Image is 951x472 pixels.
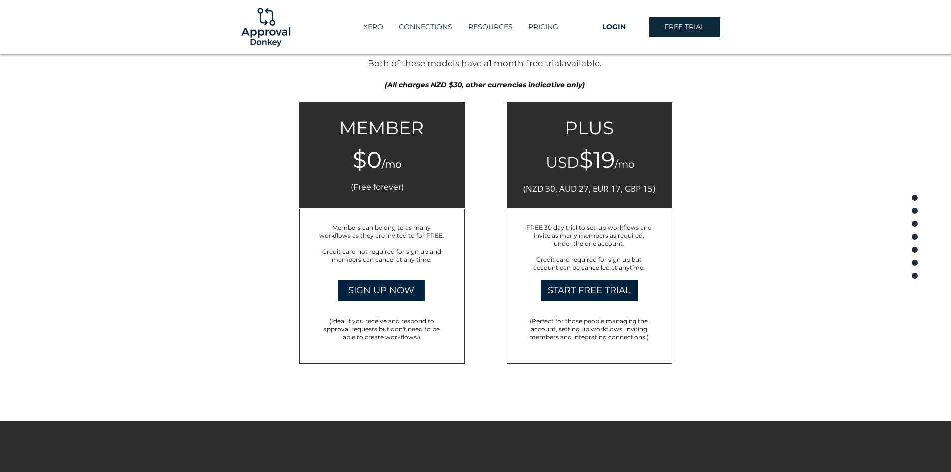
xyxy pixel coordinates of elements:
a: LOGIN [579,17,649,37]
div: RESOURCES [460,19,520,35]
span: FREE 30 day trial to set-up workflows and invite as many members as required, under the one account. [526,224,652,247]
p: CONNECTIONS [394,19,457,35]
h6: Includes: [306,215,446,228]
a: SIGN UP NOW [338,280,425,301]
img: Logo-01.png [239,0,293,54]
a: XERO [355,19,391,35]
span: MEMBER [339,117,424,139]
span: (Perfect for those people managing the account, setting up workflows, inviting members and integr... [529,317,649,341]
a: START FREE TRIAL [541,280,638,301]
span: FREE TRIAL [664,22,705,32]
nav: Site [343,19,579,35]
span: Credit card not required for sign up and members can cancel at any time. [322,248,441,263]
span: (Ideal if you receive and respond to approval requests but don't need to be able to create workfl... [323,317,440,341]
a: 1 month free trial [489,58,562,68]
p: PRICING [523,19,563,35]
nav: Page [908,191,922,281]
span: $19 [579,146,615,173]
p: XERO [358,19,388,35]
span: /mo [615,158,634,170]
a: CONNECTIONS [391,19,460,35]
a: PRICING [520,19,566,35]
span: PLUS [565,117,614,139]
a: FREE TRIAL [649,17,720,37]
span: Members can belong to as many workflows as they are invited to for FREE. [319,224,444,239]
span: LOGIN [602,22,626,32]
span: USD [546,153,579,172]
span: (NZD 30, AUD 27, EUR 17, GBP 15) [523,183,655,194]
span: SIGN UP NOW [348,284,414,297]
span: (All charges NZD $30, other currencies indicative only)​ [385,80,585,89]
span: /mo [382,158,402,170]
span: $0 [353,146,382,173]
p: RESOURCES [463,19,518,35]
span: Credit card required for sign up but account can be cancelled at anytime. [533,256,645,271]
span: (Free forever) [351,182,404,192]
span: START FREE TRIAL [548,284,631,297]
